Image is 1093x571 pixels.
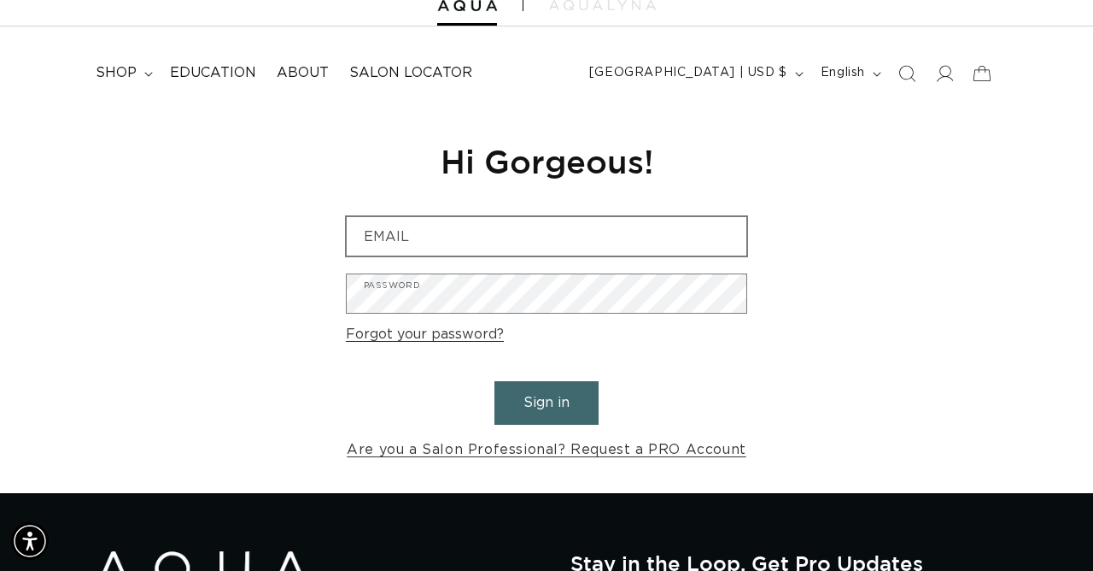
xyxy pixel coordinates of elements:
a: Salon Locator [339,54,482,92]
a: About [266,54,339,92]
input: Email [347,217,746,256]
span: English [821,64,865,82]
a: Education [160,54,266,92]
button: [GEOGRAPHIC_DATA] | USD $ [579,57,810,90]
span: Education [170,64,256,82]
span: About [277,64,329,82]
iframe: Chat Widget [862,386,1093,571]
span: shop [96,64,137,82]
a: Are you a Salon Professional? Request a PRO Account [347,438,746,462]
summary: Search [888,55,926,92]
button: Sign in [494,381,599,425]
h1: Hi Gorgeous! [346,140,747,182]
button: English [810,57,888,90]
summary: shop [85,54,160,92]
span: Salon Locator [349,64,472,82]
div: Accessibility Menu [11,522,49,560]
span: [GEOGRAPHIC_DATA] | USD $ [589,64,787,82]
a: Forgot your password? [346,322,504,347]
